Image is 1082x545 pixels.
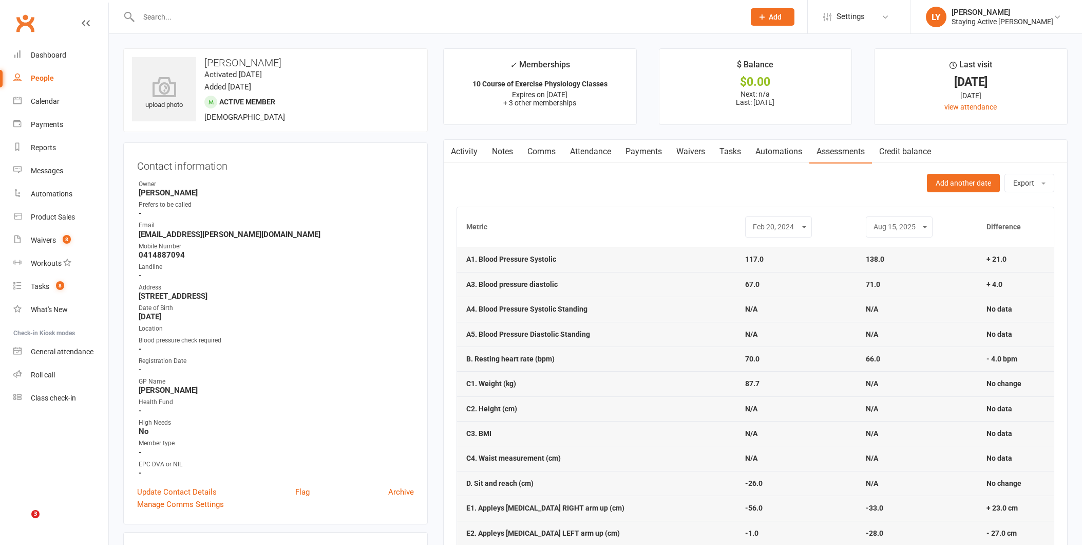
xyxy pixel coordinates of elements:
span: Settings [837,5,865,28]
strong: + 21.0 [986,255,1007,263]
a: Activity [444,140,485,164]
a: Archive [388,486,414,498]
strong: No change [986,479,1021,487]
strong: A3. Blood pressure diastolic [466,280,558,288]
strong: - 27.0 cm [986,529,1017,537]
div: Memberships [510,58,570,77]
strong: - [139,209,414,218]
div: Landline [139,262,414,272]
div: Address [139,283,414,293]
strong: 0414887094 [139,250,414,260]
time: Activated [DATE] [204,70,262,79]
strong: No data [986,305,1012,313]
strong: [DATE] [139,312,414,321]
div: What's New [31,305,68,314]
strong: N/A [745,405,757,413]
strong: - [139,271,414,280]
a: Tasks [712,140,748,164]
a: Payments [13,113,108,136]
p: Next: n/a Last: [DATE] [669,90,843,106]
span: Active member [219,98,275,106]
strong: [STREET_ADDRESS] [139,292,414,301]
span: Expires on [DATE] [512,90,567,99]
strong: - [139,406,414,415]
div: Automations [31,190,72,198]
strong: No [139,427,414,436]
span: 8 [56,281,64,290]
strong: E1. Appleys [MEDICAL_DATA] RIGHT arm up (cm) [466,504,624,512]
strong: 138.0 [866,255,884,263]
div: [DATE] [884,90,1058,101]
strong: 87.7 [745,379,760,388]
strong: No change [986,379,1021,388]
strong: -56.0 [745,504,763,512]
a: Flag [295,486,310,498]
div: High Needs [139,418,414,428]
div: GP Name [139,377,414,387]
a: Product Sales [13,206,108,229]
strong: 71.0 [866,280,880,288]
span: 8 [63,235,71,244]
a: Roll call [13,364,108,387]
strong: No data [986,405,1012,413]
strong: 66.0 [866,355,880,363]
div: Roll call [31,371,55,379]
strong: N/A [745,305,757,313]
span: + 3 other memberships [503,99,576,107]
strong: -28.0 [866,529,883,537]
strong: N/A [866,454,878,462]
a: General attendance kiosk mode [13,340,108,364]
div: Staying Active [PERSON_NAME] [952,17,1053,26]
a: Class kiosk mode [13,387,108,410]
div: Owner [139,179,414,189]
div: Email [139,221,414,230]
strong: - 4.0 bpm [986,355,1017,363]
div: Blood pressure check required [139,336,414,346]
th: Metric [457,207,736,247]
strong: -26.0 [745,479,763,487]
div: Calendar [31,97,60,105]
strong: 70.0 [745,355,760,363]
strong: 67.0 [745,280,760,288]
strong: B. Resting heart rate (bpm) [466,355,555,363]
a: Payments [618,140,669,164]
h3: Contact information [137,156,414,172]
strong: -1.0 [745,529,758,537]
i: ✓ [510,60,517,70]
h3: [PERSON_NAME] [132,57,419,68]
iframe: Intercom live chat [10,510,35,535]
strong: - [139,344,414,354]
div: Registration Date [139,356,414,366]
a: Calendar [13,90,108,113]
div: Class check-in [31,394,76,402]
a: Reports [13,136,108,159]
strong: No data [986,454,1012,462]
strong: N/A [866,405,878,413]
strong: N/A [866,330,878,338]
div: Product Sales [31,213,75,221]
strong: 10 Course of Exercise Physiology Classes [472,80,608,88]
a: Credit balance [872,140,938,164]
a: Update Contact Details [137,486,217,498]
span: Add [769,13,782,21]
strong: N/A [866,479,878,487]
div: $0.00 [669,77,843,87]
div: upload photo [132,77,196,111]
button: Add another date [927,174,1000,192]
div: Date of Birth [139,303,414,313]
strong: [EMAIL_ADDRESS][PERSON_NAME][DOMAIN_NAME] [139,230,414,239]
strong: + 23.0 cm [986,504,1018,512]
strong: A5. Blood Pressure Diastolic Standing [466,330,590,338]
div: Prefers to be called [139,200,414,210]
strong: N/A [866,429,878,438]
div: Reports [31,143,56,152]
a: Notes [485,140,520,164]
a: What's New [13,298,108,321]
time: Added [DATE] [204,82,251,92]
div: Dashboard [31,51,66,59]
span: 3 [31,510,40,518]
div: People [31,74,54,82]
a: Assessments [809,140,872,164]
a: Automations [748,140,809,164]
a: Workouts [13,252,108,275]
